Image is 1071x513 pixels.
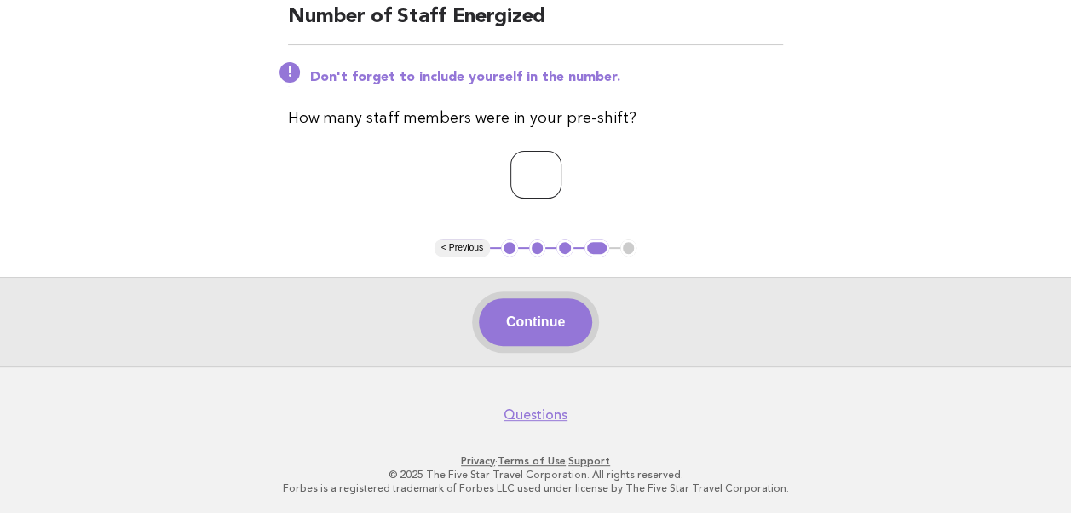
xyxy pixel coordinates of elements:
a: Privacy [461,455,495,467]
button: 3 [556,239,573,256]
button: 1 [501,239,518,256]
button: 4 [584,239,609,256]
p: Don't forget to include yourself in the number. [310,69,783,86]
a: Questions [504,406,567,424]
button: 2 [529,239,546,256]
p: Forbes is a registered trademark of Forbes LLC used under license by The Five Star Travel Corpora... [24,481,1047,495]
a: Support [568,455,610,467]
a: Terms of Use [498,455,566,467]
h2: Number of Staff Energized [288,3,783,45]
p: © 2025 The Five Star Travel Corporation. All rights reserved. [24,468,1047,481]
p: · · [24,454,1047,468]
p: How many staff members were in your pre-shift? [288,107,783,130]
button: < Previous [435,239,490,256]
button: Continue [479,298,592,346]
